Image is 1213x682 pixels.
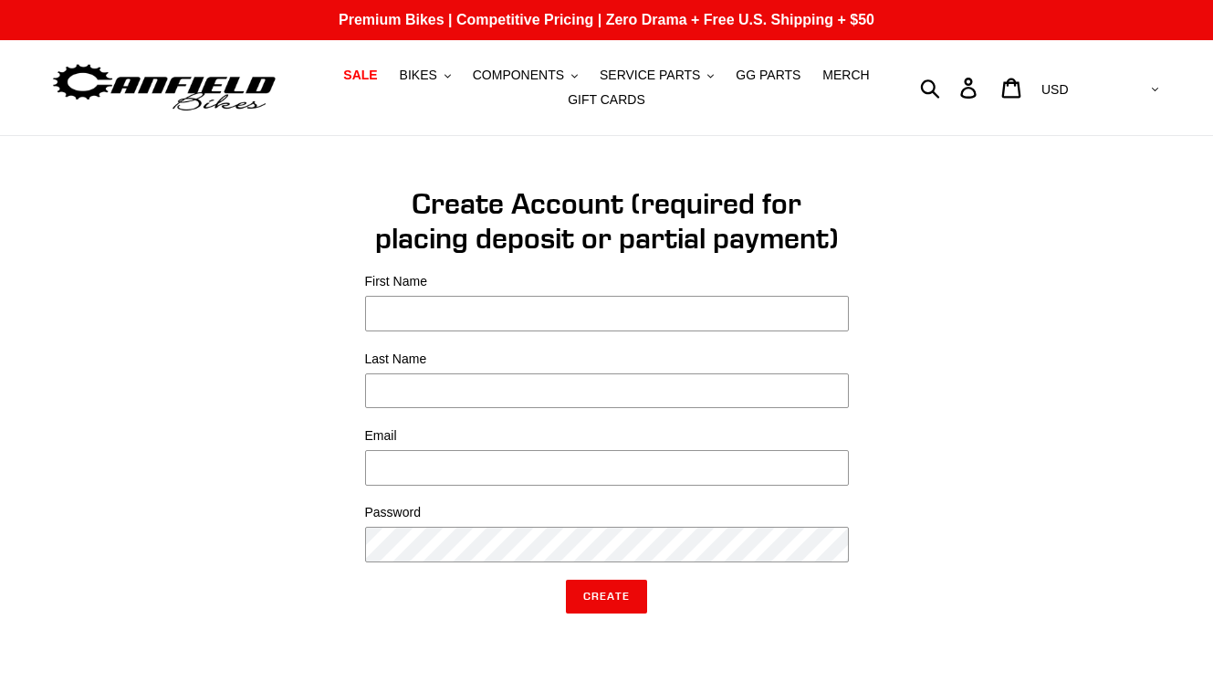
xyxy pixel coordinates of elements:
h1: Create Account (required for placing deposit or partial payment) [365,186,849,257]
button: BIKES [391,63,460,88]
label: Email [365,426,849,446]
label: Password [365,503,849,522]
label: First Name [365,272,849,291]
a: MERCH [813,63,878,88]
button: COMPONENTS [464,63,587,88]
img: Canfield Bikes [50,59,278,117]
input: Create [566,580,647,613]
span: BIKES [400,68,437,83]
span: SERVICE PARTS [600,68,700,83]
a: GIFT CARDS [559,88,654,112]
button: SERVICE PARTS [591,63,723,88]
label: Last Name [365,350,849,369]
a: GG PARTS [727,63,810,88]
a: SALE [334,63,386,88]
span: GG PARTS [736,68,800,83]
span: MERCH [822,68,869,83]
span: GIFT CARDS [568,92,645,108]
span: COMPONENTS [473,68,564,83]
span: SALE [343,68,377,83]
